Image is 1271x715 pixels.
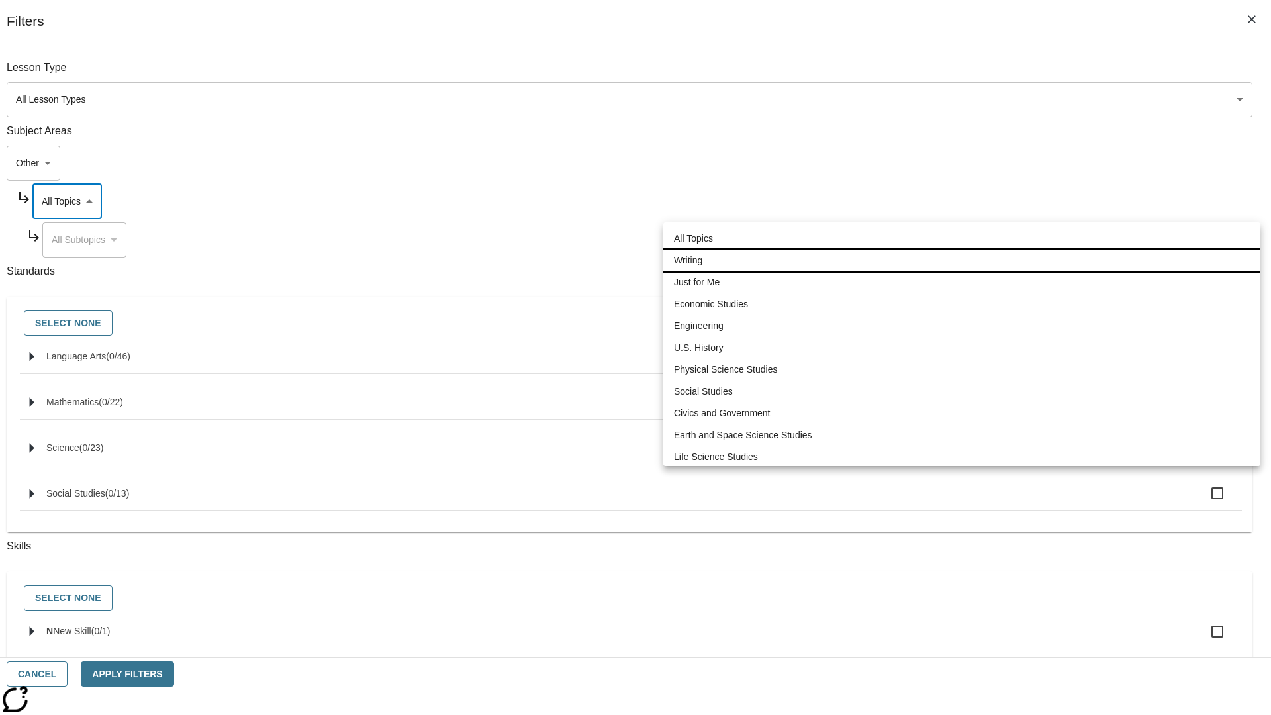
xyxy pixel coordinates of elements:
[663,337,1260,359] li: U.S. History
[663,315,1260,337] li: Engineering
[663,424,1260,446] li: Earth and Space Science Studies
[663,381,1260,403] li: Social Studies
[663,293,1260,315] li: Economic Studies
[663,403,1260,424] li: Civics and Government
[663,228,1260,250] li: All Topics
[663,359,1260,381] li: Physical Science Studies
[663,250,1260,271] li: Writing
[663,271,1260,293] li: Just for Me
[663,446,1260,468] li: Life Science Studies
